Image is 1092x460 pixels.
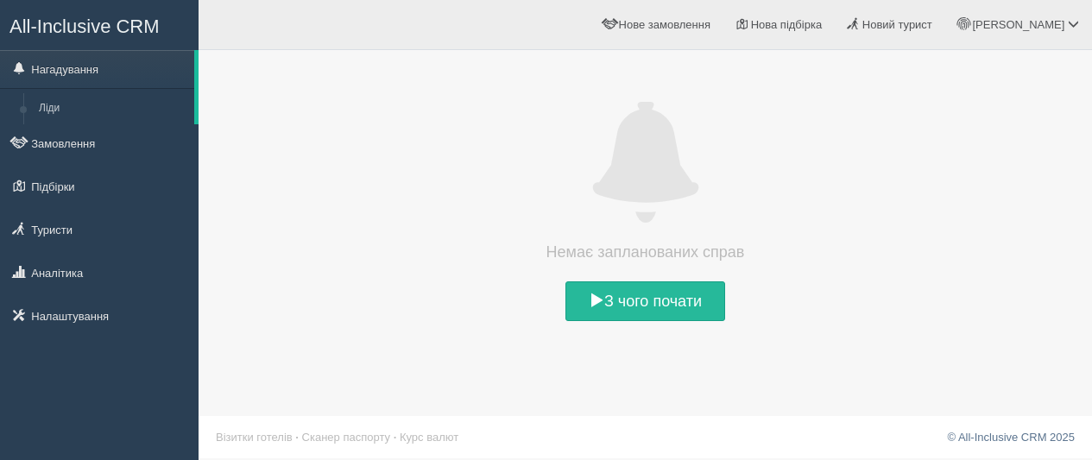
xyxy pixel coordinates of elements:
[862,18,932,31] span: Новий турист
[9,16,160,37] span: All-Inclusive CRM
[972,18,1064,31] span: [PERSON_NAME]
[216,431,293,444] a: Візитки готелів
[394,431,397,444] span: ·
[1,1,198,48] a: All-Inclusive CRM
[751,18,823,31] span: Нова підбірка
[400,431,458,444] a: Курс валют
[31,93,194,124] a: Ліди
[295,431,299,444] span: ·
[947,431,1075,444] a: © All-Inclusive CRM 2025
[516,240,775,264] h4: Немає запланованих справ
[302,431,390,444] a: Сканер паспорту
[619,18,710,31] span: Нове замовлення
[565,281,725,321] a: З чого почати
